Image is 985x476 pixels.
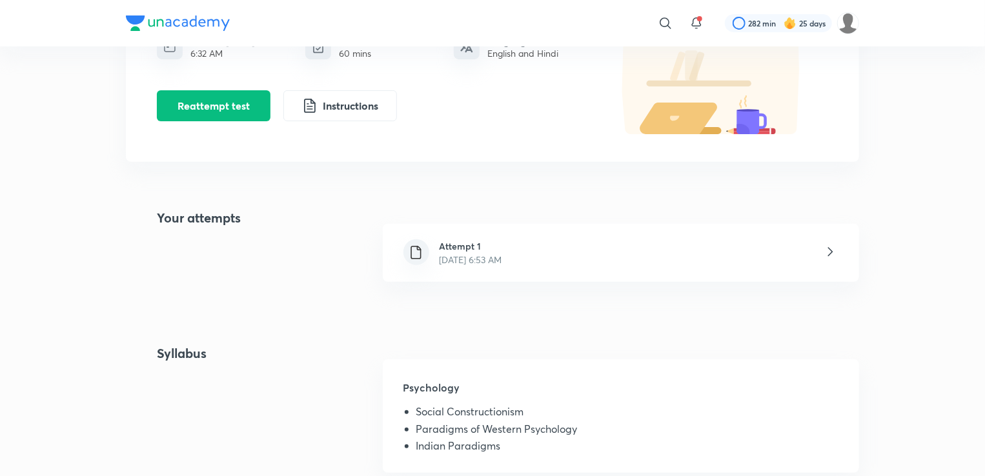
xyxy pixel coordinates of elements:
h5: Psychology [403,380,838,406]
button: Instructions [283,90,397,121]
img: streak [784,17,797,30]
div: 6:32 AM [190,48,255,59]
p: [DATE] 6:53 AM [440,253,502,266]
button: Reattempt test [157,90,270,121]
li: Paradigms of Western Psychology [416,423,838,440]
img: file [408,244,424,261]
img: timing [163,40,176,53]
li: Social Constructionism [416,406,838,422]
img: instruction [302,98,318,114]
div: 60 mins [339,48,418,59]
img: Atia khan [837,12,859,34]
img: Company Logo [126,15,230,31]
div: English and Hindi [487,48,558,59]
img: quiz info [310,39,327,55]
li: Indian Paradigms [416,440,838,457]
h6: Attempt 1 [440,239,502,253]
h4: Your attempts [126,208,241,297]
img: languages [460,40,473,53]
